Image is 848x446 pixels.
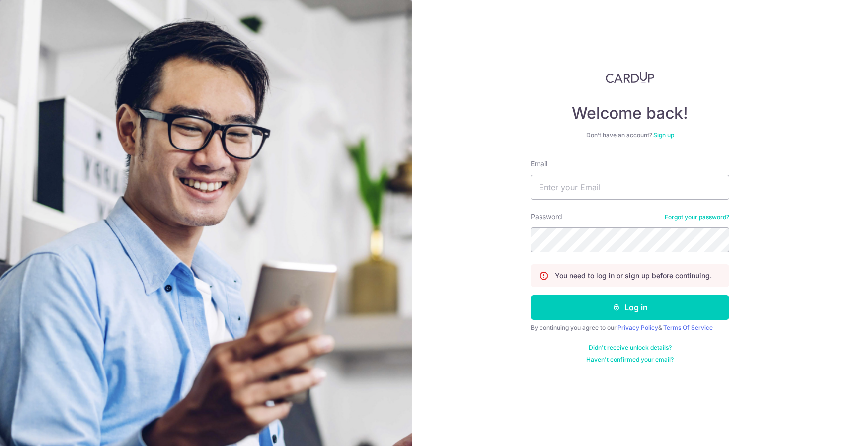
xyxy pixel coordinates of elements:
a: Forgot your password? [665,213,729,221]
input: Enter your Email [531,175,729,200]
img: CardUp Logo [606,72,654,83]
a: Terms Of Service [663,324,713,331]
div: Don’t have an account? [531,131,729,139]
a: Didn't receive unlock details? [589,344,672,352]
div: By continuing you agree to our & [531,324,729,332]
p: You need to log in or sign up before continuing. [555,271,712,281]
h4: Welcome back! [531,103,729,123]
label: Email [531,159,547,169]
a: Privacy Policy [617,324,658,331]
a: Sign up [653,131,674,139]
button: Log in [531,295,729,320]
label: Password [531,212,562,222]
a: Haven't confirmed your email? [586,356,674,364]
